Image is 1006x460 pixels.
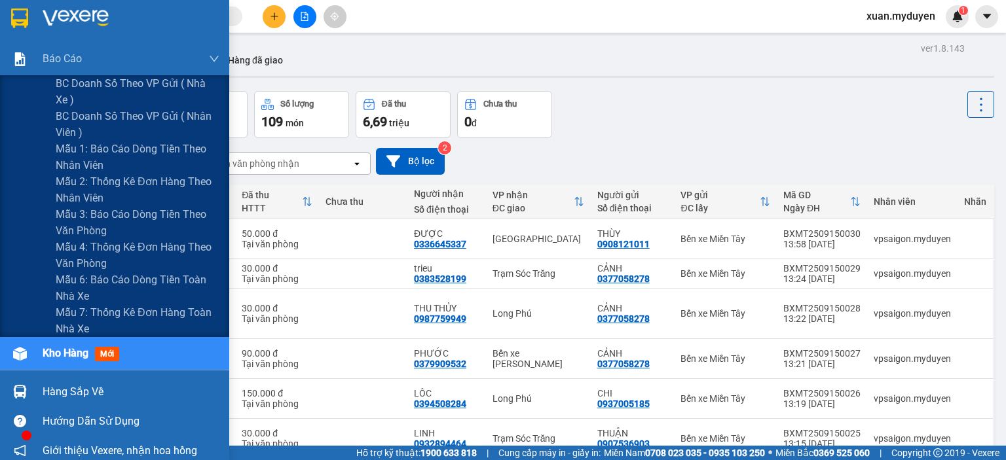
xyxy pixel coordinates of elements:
[300,12,309,21] span: file-add
[414,263,479,274] div: trieu
[56,272,219,304] span: Mẫu 6: Báo cáo dòng tiền toàn nhà xe
[13,52,27,66] img: solution-icon
[414,348,479,359] div: PHƯỚC
[493,308,584,319] div: Long Phú
[680,203,759,213] div: ĐC lấy
[597,438,650,449] div: 0907536903
[389,118,409,128] span: triệu
[680,234,770,244] div: Bến xe Miền Tây
[286,118,304,128] span: món
[414,428,479,438] div: LINH
[921,41,965,56] div: ver 1.8.143
[263,5,286,28] button: plus
[14,415,26,427] span: question-circle
[874,234,951,244] div: vpsaigon.myduyen
[783,274,861,284] div: 13:24 [DATE]
[293,5,316,28] button: file-add
[356,91,451,138] button: Đã thu6,69 triệu
[680,308,770,319] div: Bến xe Miền Tây
[56,239,219,272] span: Mẫu 4: Thống kê đơn hàng theo văn phòng
[242,263,312,274] div: 30.000 đ
[242,303,312,313] div: 30.000 đ
[43,412,219,431] div: Hướng dẫn sử dụng
[933,448,942,457] span: copyright
[597,359,650,369] div: 0377058278
[783,359,861,369] div: 13:21 [DATE]
[280,99,314,109] div: Số lượng
[217,44,293,76] button: Hàng đã giao
[414,204,479,215] div: Số điện thoại
[498,446,601,460] span: Cung cấp máy in - giấy in:
[43,50,82,67] span: Báo cáo
[242,239,312,249] div: Tại văn phòng
[43,347,88,359] span: Kho hàng
[472,118,477,128] span: đ
[414,188,479,199] div: Người nhận
[493,268,584,279] div: Trạm Sóc Trăng
[254,91,349,138] button: Số lượng109món
[376,148,445,175] button: Bộ lọc
[457,91,552,138] button: Chưa thu0đ
[597,428,668,438] div: THUẬN
[783,303,861,313] div: BXMT2509150028
[597,228,668,239] div: THÙY
[242,398,312,409] div: Tại văn phòng
[597,239,650,249] div: 0908121011
[597,203,668,213] div: Số điện thoại
[14,444,26,457] span: notification
[242,190,302,200] div: Đã thu
[856,8,946,24] span: xuan.myduyen
[775,446,870,460] span: Miền Bắc
[874,433,951,444] div: vpsaigon.myduyen
[597,348,668,359] div: CẢNH
[783,388,861,398] div: BXMT2509150026
[674,185,776,219] th: Toggle SortBy
[414,228,479,239] div: ĐƯỢC
[597,313,650,324] div: 0377058278
[438,141,451,154] sup: 2
[874,308,951,319] div: vpsaigon.myduyen
[330,12,339,21] span: aim
[209,54,219,64] span: down
[261,114,283,130] span: 109
[680,190,759,200] div: VP gửi
[487,446,489,460] span: |
[414,388,479,398] div: LÔC
[880,446,882,460] span: |
[493,348,584,369] div: Bến xe [PERSON_NAME]
[597,263,668,274] div: CẢNH
[680,353,770,364] div: Bến xe Miền Tây
[597,398,650,409] div: 0937005185
[680,268,770,279] div: Bến xe Miền Tây
[414,438,466,449] div: 0932894464
[414,274,466,284] div: 0383528199
[874,196,951,207] div: Nhân viên
[768,450,772,455] span: ⚪️
[783,313,861,324] div: 13:22 [DATE]
[242,388,312,398] div: 150.000 đ
[493,203,574,213] div: ĐC giao
[414,303,479,313] div: THU THỦY
[597,303,668,313] div: CẢNH
[645,448,765,458] strong: 0708 023 035 - 0935 103 250
[783,203,850,213] div: Ngày ĐH
[242,438,312,449] div: Tại văn phòng
[959,6,968,15] sup: 1
[783,228,861,239] div: BXMT2509150030
[242,203,302,213] div: HTTT
[235,185,319,219] th: Toggle SortBy
[493,393,584,404] div: Long Phú
[783,398,861,409] div: 13:19 [DATE]
[493,190,574,200] div: VP nhận
[783,438,861,449] div: 13:15 [DATE]
[414,239,466,249] div: 0336645337
[242,228,312,239] div: 50.000 đ
[56,173,219,206] span: Mẫu 2: Thống kê đơn hàng theo nhân viên
[493,433,584,444] div: Trạm Sóc Trăng
[382,99,406,109] div: Đã thu
[414,313,466,324] div: 0987759949
[56,108,219,141] span: BC doanh số theo VP gửi ( nhân viên )
[597,388,668,398] div: CHI
[680,433,770,444] div: Bến xe Miền Tây
[813,448,870,458] strong: 0369 525 060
